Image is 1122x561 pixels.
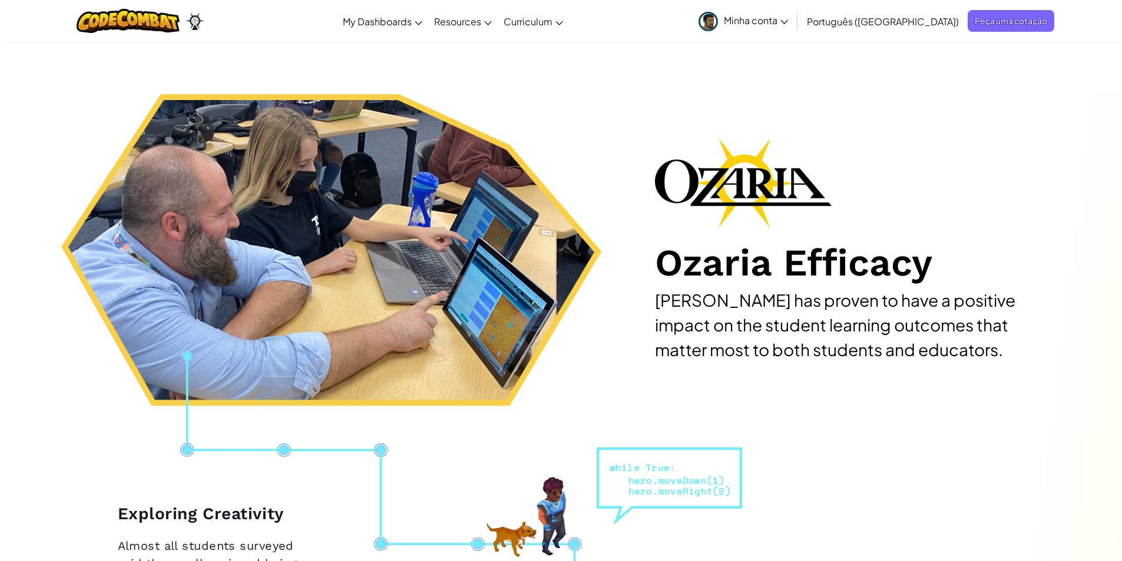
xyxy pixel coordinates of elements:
a: My Dashboards [337,5,428,37]
span: Resources [434,15,481,28]
span: while True: [610,460,676,474]
a: Resources [428,5,498,37]
h1: Ozaria Efficacy [655,246,932,279]
a: Curriculum [498,5,569,37]
span: Português ([GEOGRAPHIC_DATA]) [807,15,959,28]
h2: [PERSON_NAME] has proven to have a positive impact on the student learning outcomes that matter m... [655,288,1061,362]
h2: Exploring Creativity [118,503,308,525]
img: Ozaria branding logo [655,138,832,228]
span: Minha conta [724,14,788,26]
span: Curriculum [504,15,552,28]
a: Português ([GEOGRAPHIC_DATA]) [801,5,965,37]
a: Minha conta [693,2,794,39]
img: efficacy.dog_bark [481,517,541,560]
span: hero.moveDown(1) [628,473,725,487]
img: Classroom [61,94,602,406]
img: Ozaria [186,12,204,30]
img: avatar [699,12,718,31]
span: My Dashboards [343,15,412,28]
span: hero.moveRight(2) [628,484,732,498]
a: Peça uma cotação [968,10,1054,32]
img: CodeCombat logo [77,9,180,33]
